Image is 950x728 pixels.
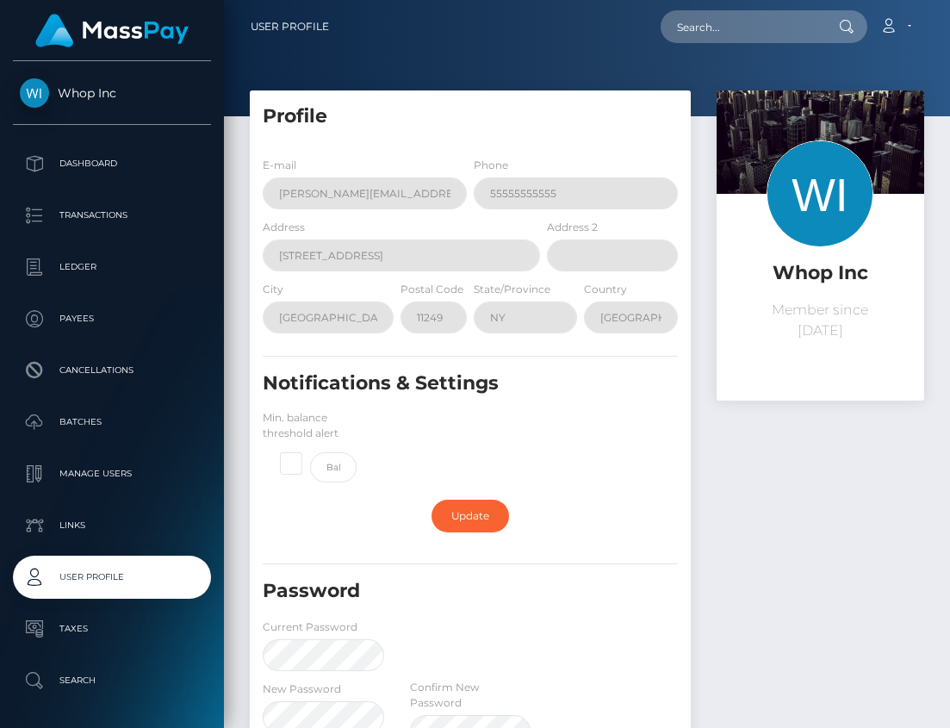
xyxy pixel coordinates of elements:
[13,297,211,340] a: Payees
[251,9,329,45] a: User Profile
[263,578,614,605] h5: Password
[13,349,211,392] a: Cancellations
[20,616,204,642] p: Taxes
[263,220,305,235] label: Address
[730,260,911,287] h5: Whop Inc
[20,461,204,487] p: Manage Users
[584,282,627,297] label: Country
[20,151,204,177] p: Dashboard
[432,500,509,532] a: Update
[13,659,211,702] a: Search
[13,194,211,237] a: Transactions
[13,452,211,495] a: Manage Users
[20,78,49,108] img: Whop Inc
[13,556,211,599] a: User Profile
[20,202,204,228] p: Transactions
[263,410,357,441] label: Min. balance threshold alert
[717,90,924,229] img: ...
[20,254,204,280] p: Ledger
[20,513,204,538] p: Links
[20,668,204,694] p: Search
[13,504,211,547] a: Links
[661,10,823,43] input: Search...
[400,282,463,297] label: Postal Code
[20,358,204,383] p: Cancellations
[13,607,211,650] a: Taxes
[263,282,283,297] label: City
[263,370,614,397] h5: Notifications & Settings
[263,681,341,697] label: New Password
[13,142,211,185] a: Dashboard
[730,300,911,341] p: Member since [DATE]
[474,282,550,297] label: State/Province
[13,401,211,444] a: Batches
[410,680,531,711] label: Confirm New Password
[13,246,211,289] a: Ledger
[263,619,357,635] label: Current Password
[474,158,508,173] label: Phone
[263,158,296,173] label: E-mail
[13,85,211,101] span: Whop Inc
[35,14,189,47] img: MassPay Logo
[20,564,204,590] p: User Profile
[20,409,204,435] p: Batches
[20,306,204,332] p: Payees
[547,220,598,235] label: Address 2
[263,103,678,130] h5: Profile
